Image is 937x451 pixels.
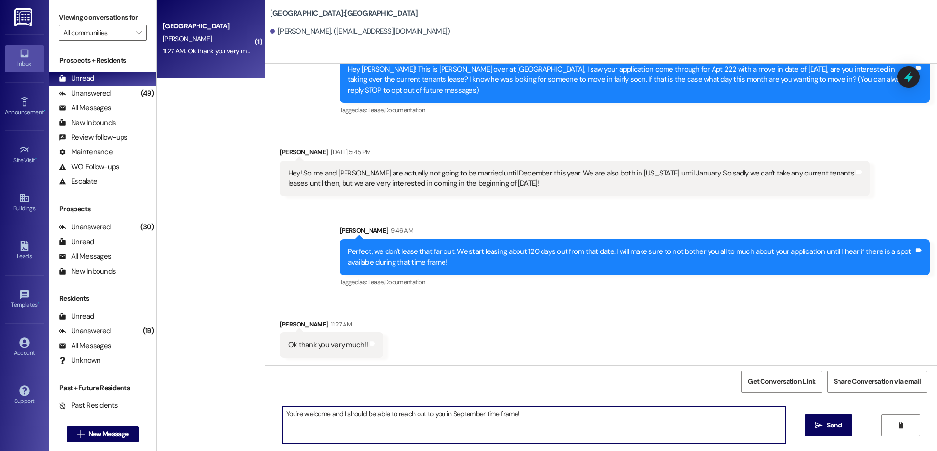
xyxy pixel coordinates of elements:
[5,286,44,313] a: Templates •
[67,426,139,442] button: New Message
[59,355,100,366] div: Unknown
[38,300,39,307] span: •
[5,334,44,361] a: Account
[348,247,914,268] div: Perfect, we don't lease that far out. We start leasing about 120 days out from that date. I will ...
[59,74,94,84] div: Unread
[49,383,156,393] div: Past + Future Residents
[328,147,370,157] div: [DATE] 5:45 PM
[805,414,852,436] button: Send
[59,266,116,276] div: New Inbounds
[288,168,854,189] div: Hey! So me and [PERSON_NAME] are actually not going to be married until December this year. We ar...
[59,147,113,157] div: Maintenance
[163,34,212,43] span: [PERSON_NAME]
[77,430,84,438] i: 
[368,106,384,114] span: Lease ,
[59,176,97,187] div: Escalate
[59,341,111,351] div: All Messages
[340,275,930,289] div: Tagged as:
[44,107,45,114] span: •
[140,324,156,339] div: (19)
[59,88,111,99] div: Unanswered
[5,45,44,72] a: Inbox
[163,21,253,31] div: [GEOGRAPHIC_DATA]
[59,222,111,232] div: Unanswered
[827,371,927,393] button: Share Conversation via email
[897,422,904,429] i: 
[827,420,842,430] span: Send
[136,29,141,37] i: 
[59,103,111,113] div: All Messages
[49,293,156,303] div: Residents
[59,10,147,25] label: Viewing conversations for
[328,319,352,329] div: 11:27 AM
[59,132,127,143] div: Review follow-ups
[282,407,785,444] textarea: You're welcome and I should be able to reach out to you in September time frame!
[384,106,425,114] span: Documentation
[59,311,94,322] div: Unread
[35,155,37,162] span: •
[59,251,111,262] div: All Messages
[163,47,260,55] div: 11:27 AM: Ok thank you very much!!
[59,237,94,247] div: Unread
[288,340,368,350] div: Ok thank you very much!!
[384,278,425,286] span: Documentation
[88,429,128,439] span: New Message
[5,190,44,216] a: Buildings
[388,225,413,236] div: 9:46 AM
[138,220,156,235] div: (30)
[14,8,34,26] img: ResiDesk Logo
[59,326,111,336] div: Unanswered
[270,26,450,37] div: [PERSON_NAME]. ([EMAIL_ADDRESS][DOMAIN_NAME])
[49,55,156,66] div: Prospects + Residents
[741,371,822,393] button: Get Conversation Link
[340,103,930,117] div: Tagged as:
[49,204,156,214] div: Prospects
[280,147,870,161] div: [PERSON_NAME]
[340,225,930,239] div: [PERSON_NAME]
[138,86,156,101] div: (49)
[270,8,418,19] b: [GEOGRAPHIC_DATA]: [GEOGRAPHIC_DATA]
[59,162,119,172] div: WO Follow-ups
[59,118,116,128] div: New Inbounds
[815,422,822,429] i: 
[5,382,44,409] a: Support
[63,25,131,41] input: All communities
[834,376,921,387] span: Share Conversation via email
[348,64,914,96] div: Hey [PERSON_NAME]! This is [PERSON_NAME] over at [GEOGRAPHIC_DATA], I saw your application come t...
[748,376,815,387] span: Get Conversation Link
[5,238,44,264] a: Leads
[59,401,118,411] div: Past Residents
[280,319,383,333] div: [PERSON_NAME]
[368,278,384,286] span: Lease ,
[5,142,44,168] a: Site Visit •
